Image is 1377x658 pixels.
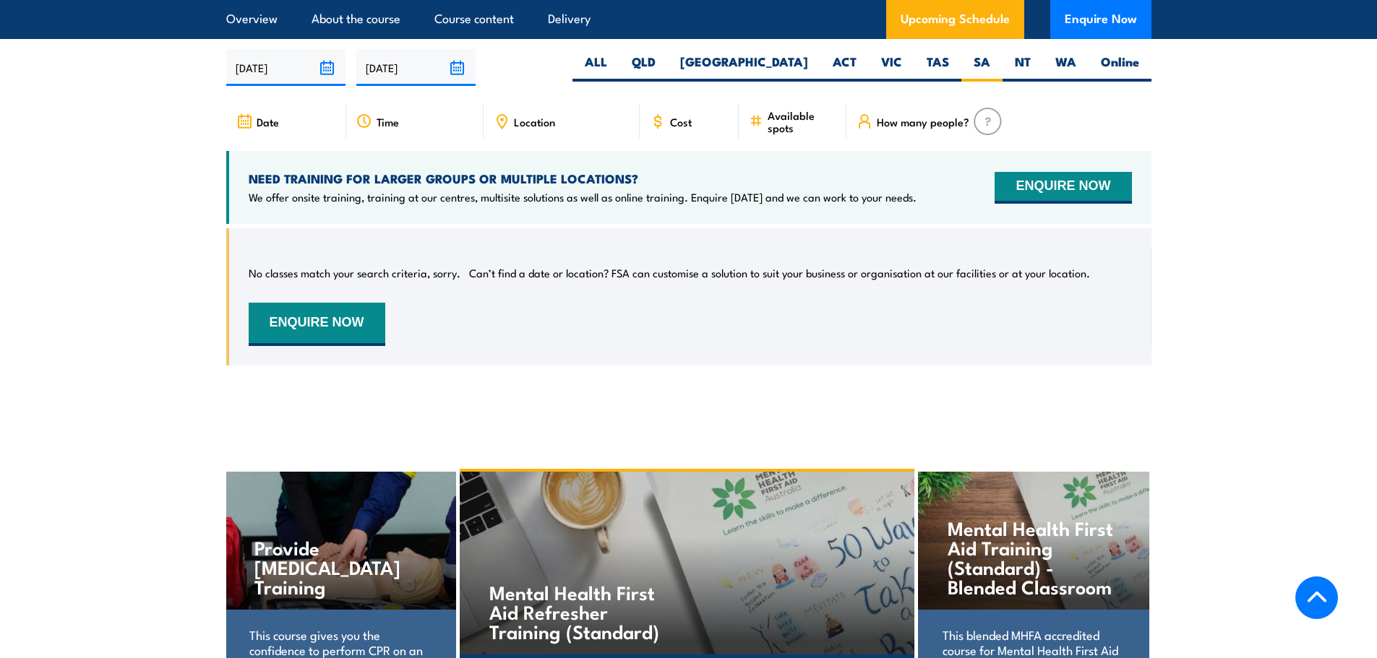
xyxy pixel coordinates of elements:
[668,53,820,82] label: [GEOGRAPHIC_DATA]
[619,53,668,82] label: QLD
[249,170,917,186] h4: NEED TRAINING FOR LARGER GROUPS OR MULTIPLE LOCATIONS?
[1089,53,1151,82] label: Online
[961,53,1003,82] label: SA
[257,116,279,128] span: Date
[768,109,836,134] span: Available spots
[254,537,426,596] h4: Provide [MEDICAL_DATA] Training
[995,172,1131,204] button: ENQUIRE NOW
[514,116,555,128] span: Location
[377,116,399,128] span: Time
[1003,53,1043,82] label: NT
[489,582,659,641] h4: Mental Health First Aid Refresher Training (Standard)
[948,518,1119,596] h4: Mental Health First Aid Training (Standard) - Blended Classroom
[469,266,1090,280] p: Can’t find a date or location? FSA can customise a solution to suit your business or organisation...
[670,116,692,128] span: Cost
[877,116,969,128] span: How many people?
[249,190,917,204] p: We offer onsite training, training at our centres, multisite solutions as well as online training...
[226,49,346,86] input: From date
[249,303,385,346] button: ENQUIRE NOW
[572,53,619,82] label: ALL
[820,53,869,82] label: ACT
[914,53,961,82] label: TAS
[1043,53,1089,82] label: WA
[249,266,460,280] p: No classes match your search criteria, sorry.
[869,53,914,82] label: VIC
[356,49,476,86] input: To date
